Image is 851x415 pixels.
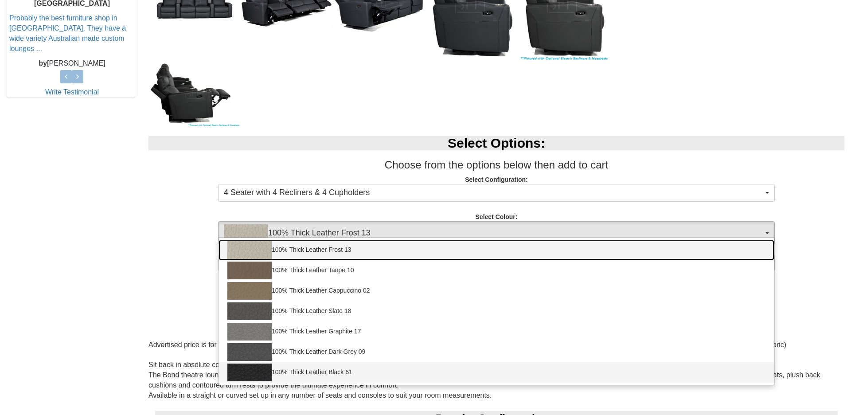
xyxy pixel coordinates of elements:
button: 100% Thick Leather Frost 13100% Thick Leather Frost 13 [218,221,775,245]
a: 100% Thick Leather Slate 18 [219,301,774,321]
img: 100% Thick Leather Cappuccino 02 [227,282,272,300]
a: 100% Thick Leather Taupe 10 [219,260,774,281]
b: by [39,59,47,67]
a: 100% Thick Leather Cappuccino 02 [219,281,774,301]
img: 100% Thick Leather Black 61 [227,364,272,381]
a: 100% Thick Leather Black 61 [219,362,774,383]
img: 100% Thick Leather Taupe 10 [227,262,272,279]
img: 100% Thick Leather Graphite 17 [227,323,272,341]
p: [PERSON_NAME] [9,59,135,69]
a: Probably the best furniture shop in [GEOGRAPHIC_DATA]. They have a wide variety Australian made c... [9,14,126,52]
span: 4 Seater with 4 Recliners & 4 Cupholders [224,187,763,199]
a: 100% Thick Leather Graphite 17 [219,321,774,342]
span: 100% Thick Leather Frost 13 [224,224,763,242]
a: 100% Thick Leather Frost 13 [219,240,774,260]
img: 100% Thick Leather Frost 13 [224,224,268,242]
img: 100% Thick Leather Slate 18 [227,302,272,320]
strong: Select Colour: [476,213,518,220]
img: 100% Thick Leather Dark Grey 09 [227,343,272,361]
strong: Select Configuration: [465,176,528,183]
img: 100% Thick Leather Frost 13 [227,241,272,259]
button: 4 Seater with 4 Recliners & 4 Cupholders [218,184,775,202]
b: Select Options: [448,136,545,150]
a: Write Testimonial [45,88,99,96]
h3: Choose from the options below then add to cart [148,159,844,171]
a: 100% Thick Leather Dark Grey 09 [219,342,774,362]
